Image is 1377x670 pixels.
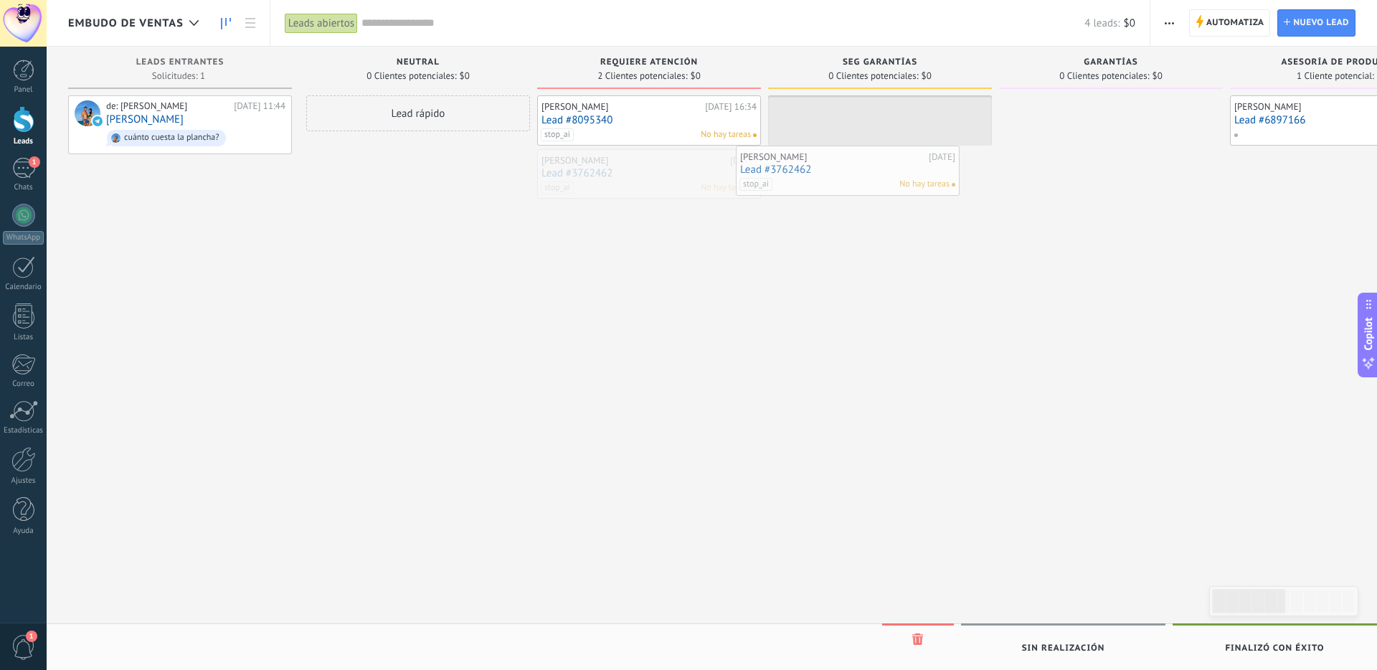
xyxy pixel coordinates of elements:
[238,9,262,37] a: Lista
[541,101,701,113] div: [PERSON_NAME]
[691,72,701,80] span: $0
[26,631,37,642] span: 1
[3,379,44,389] div: Correo
[1159,9,1180,37] button: Más
[1361,318,1376,351] span: Copilot
[1206,10,1264,36] span: Automatiza
[739,178,772,191] span: stop_ai
[124,133,219,143] div: cuánto cuesta la plancha?
[366,72,456,80] span: 0 Clientes potenciales:
[922,72,932,80] span: $0
[29,156,40,168] span: 1
[929,151,955,163] div: [DATE]
[136,57,224,67] span: Leads Entrantes
[3,333,44,342] div: Listas
[541,167,757,179] a: Lead #3762462
[306,95,530,131] div: Lead rápido
[3,231,44,245] div: WhatsApp
[828,72,918,80] span: 0 Clientes potenciales:
[1124,16,1135,30] span: $0
[1297,72,1374,80] span: 1 Cliente potencial:
[1084,57,1137,67] span: Garantías
[544,57,754,70] div: Requiere Atención
[1059,72,1149,80] span: 0 Clientes potenciales:
[1153,72,1163,80] span: $0
[775,57,985,70] div: SEG GARANTÍAS
[1277,9,1355,37] a: Nuevo lead
[740,164,955,176] a: Lead #3762462
[843,57,917,67] span: SEG GARANTÍAS
[541,181,574,194] span: stop_ai
[730,155,757,166] div: [DATE]
[3,283,44,292] div: Calendario
[899,178,950,191] span: No hay tareas
[313,57,523,70] div: Neutral
[541,155,727,166] div: [PERSON_NAME]
[1189,9,1271,37] a: Automatiza
[460,72,470,80] span: $0
[541,114,757,126] a: Lead #8095340
[397,57,440,67] span: Neutral
[152,72,205,80] span: Solicitudes: 1
[75,57,285,70] div: Leads Entrantes
[3,183,44,192] div: Chats
[285,13,358,34] div: Leads abiertos
[1084,16,1120,30] span: 4 leads:
[106,113,184,126] a: [PERSON_NAME]
[106,100,229,112] div: de: [PERSON_NAME]
[234,100,285,112] div: [DATE] 11:44
[600,57,698,67] span: Requiere Atención
[740,151,925,163] div: [PERSON_NAME]
[1006,57,1216,70] div: Garantías
[3,426,44,435] div: Estadísticas
[597,72,687,80] span: 2 Clientes potenciales:
[705,101,757,113] div: [DATE] 16:34
[753,133,757,137] span: No hay nada asignado
[1293,10,1349,36] span: Nuevo lead
[214,9,238,37] a: Leads
[68,16,184,30] span: Embudo de ventas
[701,128,751,141] span: No hay tareas
[541,128,574,141] span: stop_ai
[93,116,103,126] img: telegram-sm.svg
[3,527,44,536] div: Ayuda
[75,100,100,126] div: Eduardo De Anda
[3,476,44,486] div: Ajustes
[3,137,44,146] div: Leads
[952,183,955,187] span: No hay nada asignado
[3,85,44,95] div: Panel
[701,181,751,194] span: No hay tareas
